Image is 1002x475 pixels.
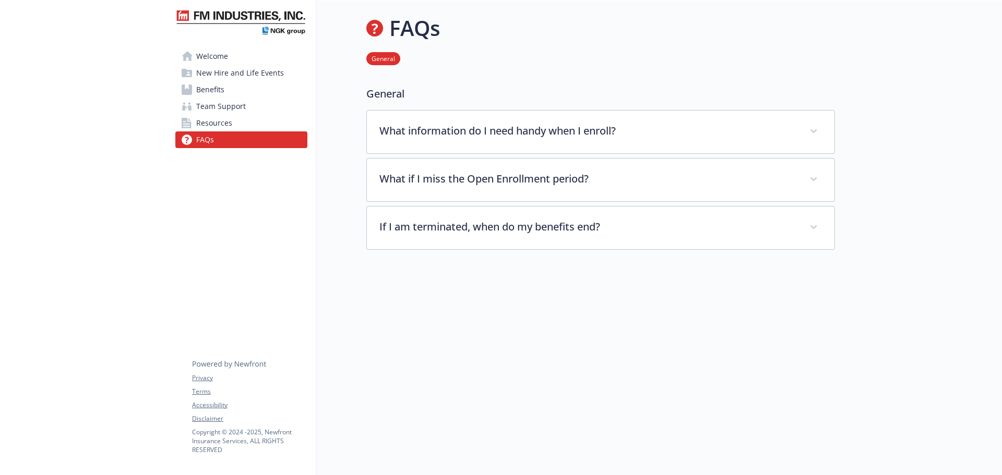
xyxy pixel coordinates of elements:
p: What information do I need handy when I enroll? [379,123,797,139]
span: FAQs [196,131,214,148]
div: What if I miss the Open Enrollment period? [367,159,834,201]
span: Resources [196,115,232,131]
a: Accessibility [192,400,307,410]
span: Benefits [196,81,224,98]
p: If I am terminated, when do my benefits end? [379,219,797,235]
span: New Hire and Life Events [196,65,284,81]
a: Disclaimer [192,414,307,423]
a: General [366,53,400,63]
div: If I am terminated, when do my benefits end? [367,206,834,249]
a: FAQs [175,131,307,148]
h1: FAQs [389,13,440,44]
a: Terms [192,387,307,396]
a: Privacy [192,373,307,383]
div: What information do I need handy when I enroll? [367,111,834,153]
a: Resources [175,115,307,131]
span: Team Support [196,98,246,115]
a: Team Support [175,98,307,115]
span: Welcome [196,48,228,65]
a: New Hire and Life Events [175,65,307,81]
p: General [366,86,835,102]
a: Benefits [175,81,307,98]
a: Welcome [175,48,307,65]
p: What if I miss the Open Enrollment period? [379,171,797,187]
p: Copyright © 2024 - 2025 , Newfront Insurance Services, ALL RIGHTS RESERVED [192,428,307,454]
